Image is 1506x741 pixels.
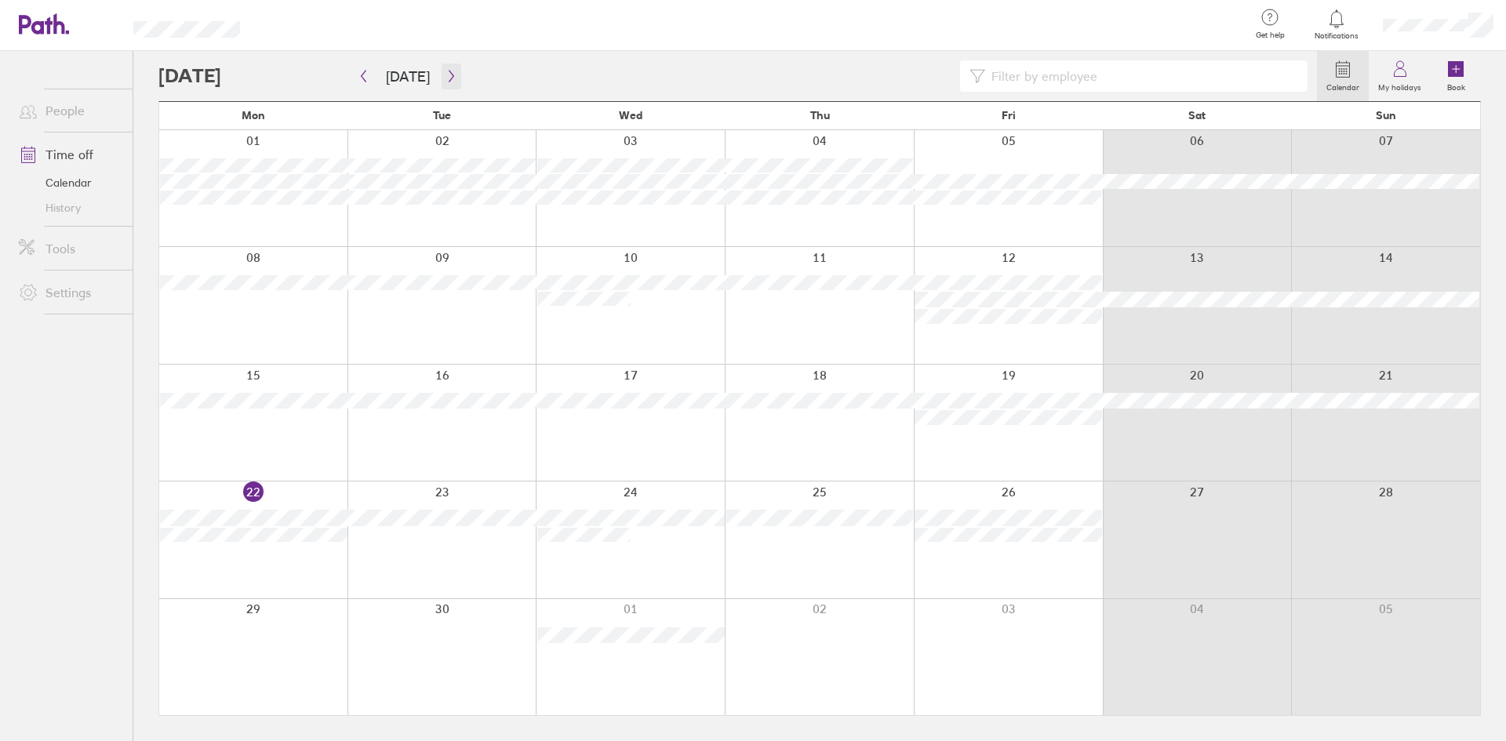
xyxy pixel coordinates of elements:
[6,233,133,264] a: Tools
[1369,51,1431,101] a: My holidays
[6,277,133,308] a: Settings
[1311,31,1362,41] span: Notifications
[1438,78,1475,93] label: Book
[1431,51,1481,101] a: Book
[985,61,1298,91] input: Filter by employee
[1369,78,1431,93] label: My holidays
[242,109,265,122] span: Mon
[6,139,133,170] a: Time off
[1311,8,1362,41] a: Notifications
[619,109,642,122] span: Wed
[1376,109,1396,122] span: Sun
[810,109,830,122] span: Thu
[433,109,451,122] span: Tue
[373,64,442,89] button: [DATE]
[1002,109,1016,122] span: Fri
[6,195,133,220] a: History
[1317,51,1369,101] a: Calendar
[1245,31,1296,40] span: Get help
[6,95,133,126] a: People
[6,170,133,195] a: Calendar
[1317,78,1369,93] label: Calendar
[1188,109,1206,122] span: Sat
